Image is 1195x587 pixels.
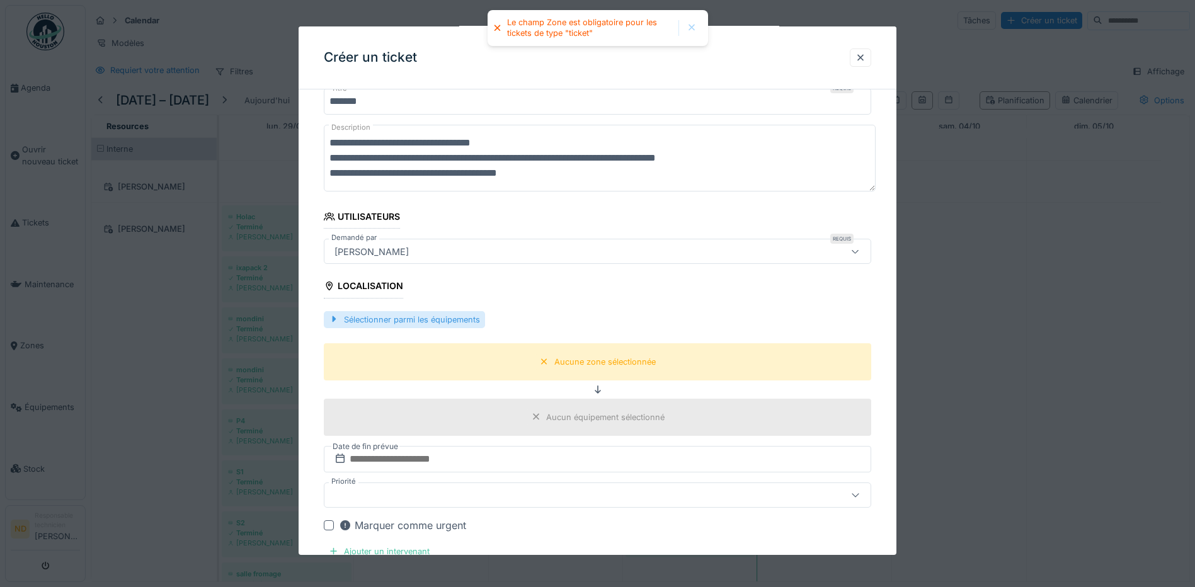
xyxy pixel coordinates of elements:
div: Requis [830,234,854,244]
label: Titre [329,83,350,94]
div: Aucune zone sélectionnée [554,356,656,368]
div: Utilisateurs [324,207,400,229]
label: Demandé par [329,232,379,243]
label: Description [329,120,373,135]
label: Date de fin prévue [331,440,399,453]
label: Priorité [329,476,358,487]
div: Marquer comme urgent [339,518,466,533]
div: Localisation [324,276,403,298]
div: [PERSON_NAME] [329,244,414,258]
h3: Créer un ticket [324,50,417,66]
div: Ajouter un intervenant [324,543,435,560]
div: Aucun équipement sélectionné [546,411,665,423]
div: Le champ Zone est obligatoire pour les tickets de type "ticket" [507,18,672,38]
div: Sélectionner parmi les équipements [324,311,485,328]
